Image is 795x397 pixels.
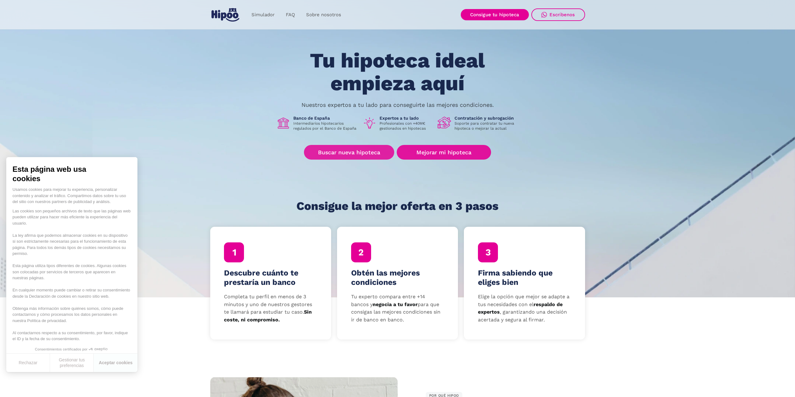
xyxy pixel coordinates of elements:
[549,12,575,17] div: Escríbenos
[296,200,499,212] h1: Consigue la mejor oferta en 3 pasos
[351,293,444,324] p: Tu experto compara entre +14 bancos y para que consigas las mejores condiciones sin ir de banco e...
[304,145,394,160] a: Buscar nueva hipoteca
[380,115,433,121] h1: Expertos a tu lado
[293,115,358,121] h1: Banco de España
[224,309,312,323] strong: Sin coste, ni compromiso.
[531,8,585,21] a: Escríbenos
[373,301,418,307] strong: negocia a tu favor
[478,293,571,324] p: Elige la opción que mejor se adapte a tus necesidades con el , garantizando una decisión acertada...
[280,9,301,21] a: FAQ
[293,121,358,131] p: Intermediarios hipotecarios regulados por el Banco de España
[478,268,571,287] h4: Firma sabiendo que eliges bien
[246,9,280,21] a: Simulador
[301,102,494,107] p: Nuestros expertos a tu lado para conseguirte las mejores condiciones.
[380,121,433,131] p: Profesionales con +40M€ gestionados en hipotecas
[210,6,241,24] a: home
[351,268,444,287] h4: Obtén las mejores condiciones
[455,115,519,121] h1: Contratación y subrogación
[224,268,317,287] h4: Descubre cuánto te prestaría un banco
[301,9,347,21] a: Sobre nosotros
[397,145,491,160] a: Mejorar mi hipoteca
[455,121,519,131] p: Soporte para contratar tu nueva hipoteca o mejorar la actual
[279,49,516,95] h1: Tu hipoteca ideal empieza aquí
[224,293,317,324] p: Completa tu perfil en menos de 3 minutos y uno de nuestros gestores te llamará para estudiar tu c...
[461,9,529,20] a: Consigue tu hipoteca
